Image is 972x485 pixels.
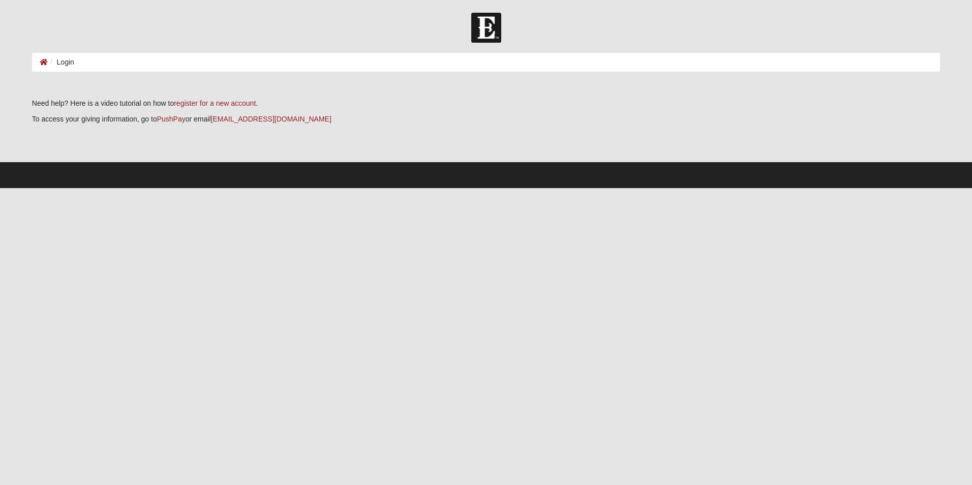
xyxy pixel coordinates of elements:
a: PushPay [157,115,186,123]
img: Church of Eleven22 Logo [471,13,501,43]
li: Login [48,57,74,68]
a: [EMAIL_ADDRESS][DOMAIN_NAME] [211,115,331,123]
a: register for a new account [174,99,256,107]
p: Need help? Here is a video tutorial on how to . [32,98,940,109]
p: To access your giving information, go to or email [32,114,940,125]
